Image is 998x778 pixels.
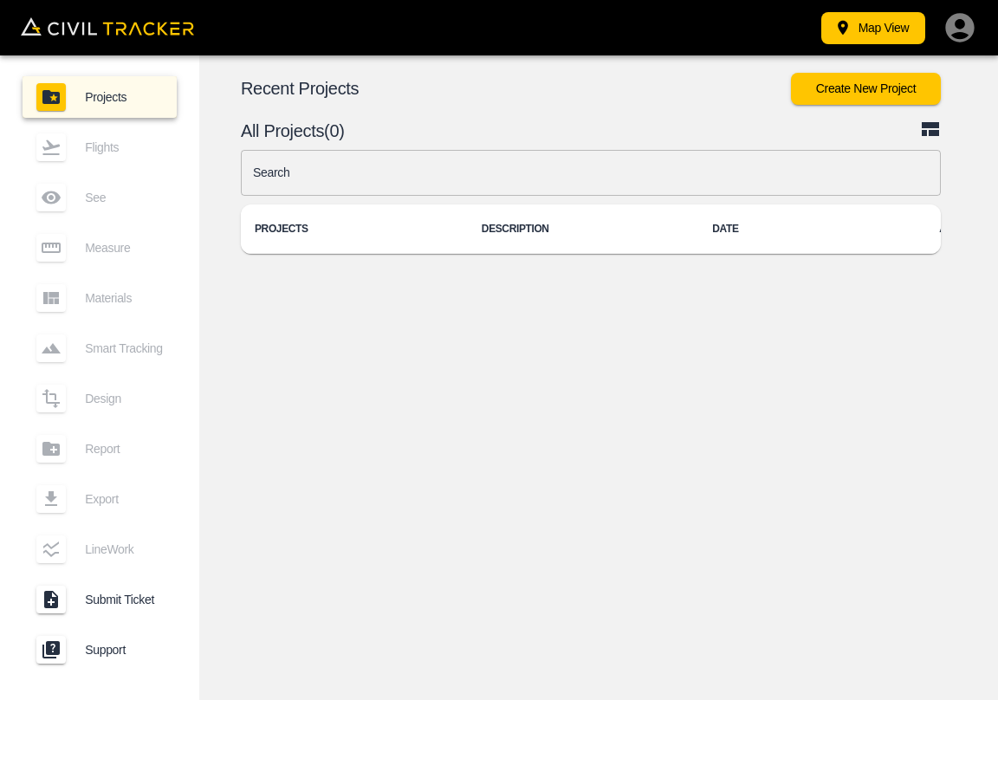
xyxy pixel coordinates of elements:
span: Support [85,643,163,657]
p: Recent Projects [241,81,791,95]
a: Support [23,629,177,671]
th: DESCRIPTION [468,204,698,254]
p: All Projects(0) [241,124,920,138]
th: DATE [698,204,925,254]
button: Create New Project [791,73,941,105]
span: Projects [85,90,163,104]
img: Civil Tracker [21,17,194,36]
a: Projects [23,76,177,118]
a: Submit Ticket [23,579,177,620]
th: PROJECTS [241,204,468,254]
span: Submit Ticket [85,593,163,606]
button: Map View [821,12,925,44]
